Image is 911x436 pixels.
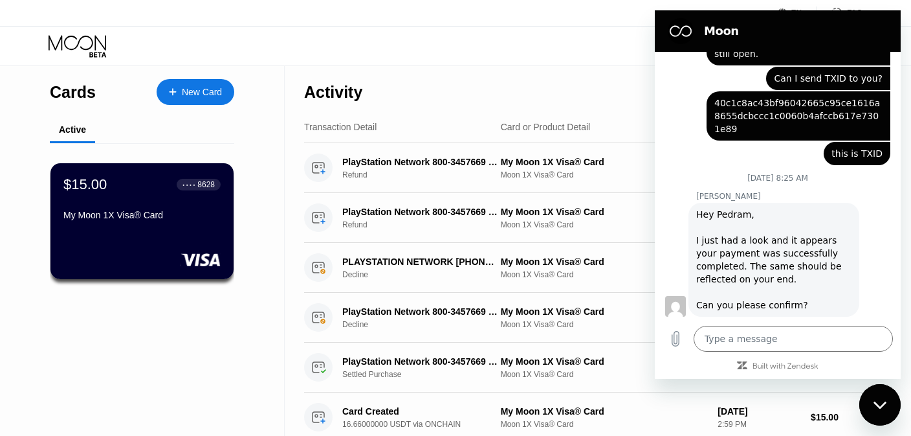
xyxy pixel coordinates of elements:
[501,207,708,217] div: My Moon 1X Visa® Card
[778,6,817,19] div: EN
[501,157,708,167] div: My Moon 1X Visa® Card
[59,124,86,135] div: Active
[501,270,708,279] div: Moon 1X Visa® Card
[811,412,862,422] div: $15.00
[197,180,215,189] div: 8628
[182,183,195,187] div: ● ● ● ●
[50,163,234,279] div: $15.00● ● ● ●8628My Moon 1X Visa® Card
[342,306,498,317] div: PlayStation Network 800-3457669 US
[50,83,96,102] div: Cards
[342,406,498,417] div: Card Created
[501,122,591,132] div: Card or Product Detail
[304,243,862,293] div: PLAYSTATION NETWORK [PHONE_NUMBER] USDeclineMy Moon 1X Visa® CardMoon 1X Visa® Card[DATE]11:47 PM...
[342,207,498,217] div: PlayStation Network 800-3457669 US
[342,370,510,379] div: Settled Purchase
[501,356,708,367] div: My Moon 1X Visa® Card
[342,257,498,267] div: PLAYSTATION NETWORK [PHONE_NUMBER] US
[655,10,901,379] iframe: Messaging window
[342,420,510,429] div: 16.66000000 USDT via ONCHAIN
[342,170,510,179] div: Refund
[304,193,862,243] div: PlayStation Network 800-3457669 USRefundMy Moon 1X Visa® CardMoon 1X Visa® Card[DATE]2:47 PM$4.79
[501,257,708,267] div: My Moon 1X Visa® Card
[501,306,708,317] div: My Moon 1X Visa® Card
[304,143,862,193] div: PlayStation Network 800-3457669 USRefundMy Moon 1X Visa® CardMoon 1X Visa® Card[DATE]2:47 PM$9.99
[342,356,498,367] div: PlayStation Network 800-3457669 US
[501,370,708,379] div: Moon 1X Visa® Card
[718,420,800,429] div: 2:59 PM
[342,320,510,329] div: Decline
[501,406,708,417] div: My Moon 1X Visa® Card
[342,220,510,229] div: Refund
[157,79,234,105] div: New Card
[342,270,510,279] div: Decline
[501,220,708,229] div: Moon 1X Visa® Card
[817,6,862,19] div: FAQ
[501,420,708,429] div: Moon 1X Visa® Card
[501,320,708,329] div: Moon 1X Visa® Card
[304,83,362,102] div: Activity
[182,87,222,98] div: New Card
[304,122,377,132] div: Transaction Detail
[304,293,862,343] div: PlayStation Network 800-3457669 USDeclineMy Moon 1X Visa® CardMoon 1X Visa® Card[DATE]11:47 PM$13.99
[501,170,708,179] div: Moon 1X Visa® Card
[847,8,862,17] div: FAQ
[718,406,800,417] div: [DATE]
[859,384,901,426] iframe: Button to launch messaging window, conversation in progress
[63,210,221,220] div: My Moon 1X Visa® Card
[791,8,802,17] div: EN
[63,176,107,193] div: $15.00
[342,157,498,167] div: PlayStation Network 800-3457669 US
[304,343,862,393] div: PlayStation Network 800-3457669 USSettled PurchaseMy Moon 1X Visa® CardMoon 1X Visa® Card[DATE]3:...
